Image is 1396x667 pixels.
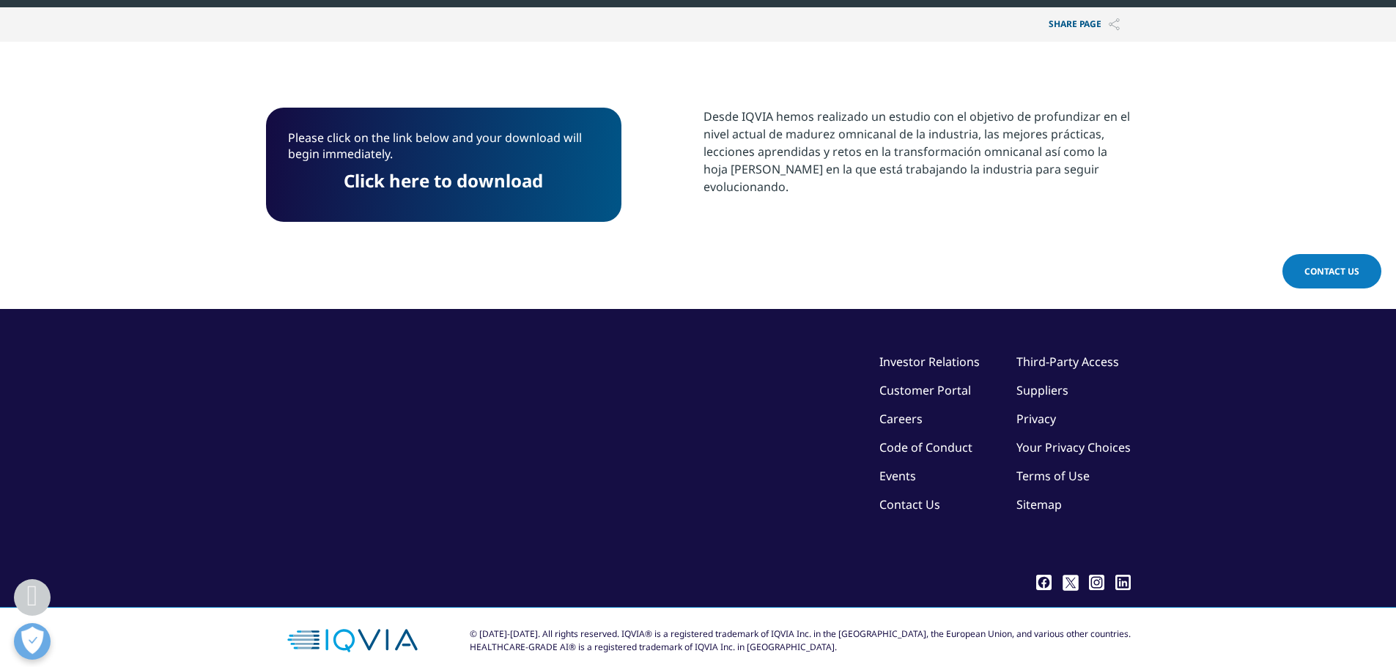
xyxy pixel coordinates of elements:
[1016,439,1131,455] a: Your Privacy Choices
[879,468,916,484] a: Events
[1016,468,1090,484] a: Terms of Use
[1016,382,1068,398] a: Suppliers
[14,623,51,660] button: Abrir preferencias
[1282,254,1381,288] a: Contact Us
[1304,265,1359,277] span: Contact Us
[288,130,599,173] p: Please click on the link below and your download will begin immediately.
[1016,354,1119,370] a: Third-Party Access
[1038,7,1131,42] button: Share PAGEShare PAGE
[703,108,1131,206] p: Desde IQVIA hemos realizado un estudio con el objetivo de profundizar en el nivel actual de madur...
[879,354,980,370] a: Investor Relations
[879,382,971,398] a: Customer Portal
[1038,7,1131,42] p: Share PAGE
[879,439,972,455] a: Code of Conduct
[344,168,543,193] a: Click here to download
[879,496,940,513] a: Contact Us
[470,627,1131,654] div: © [DATE]-[DATE]. All rights reserved. IQVIA® is a registered trademark of IQVIA Inc. in the [GEOG...
[879,411,923,427] a: Careers
[1109,18,1120,31] img: Share PAGE
[1016,411,1056,427] a: Privacy
[1016,496,1062,513] a: Sitemap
